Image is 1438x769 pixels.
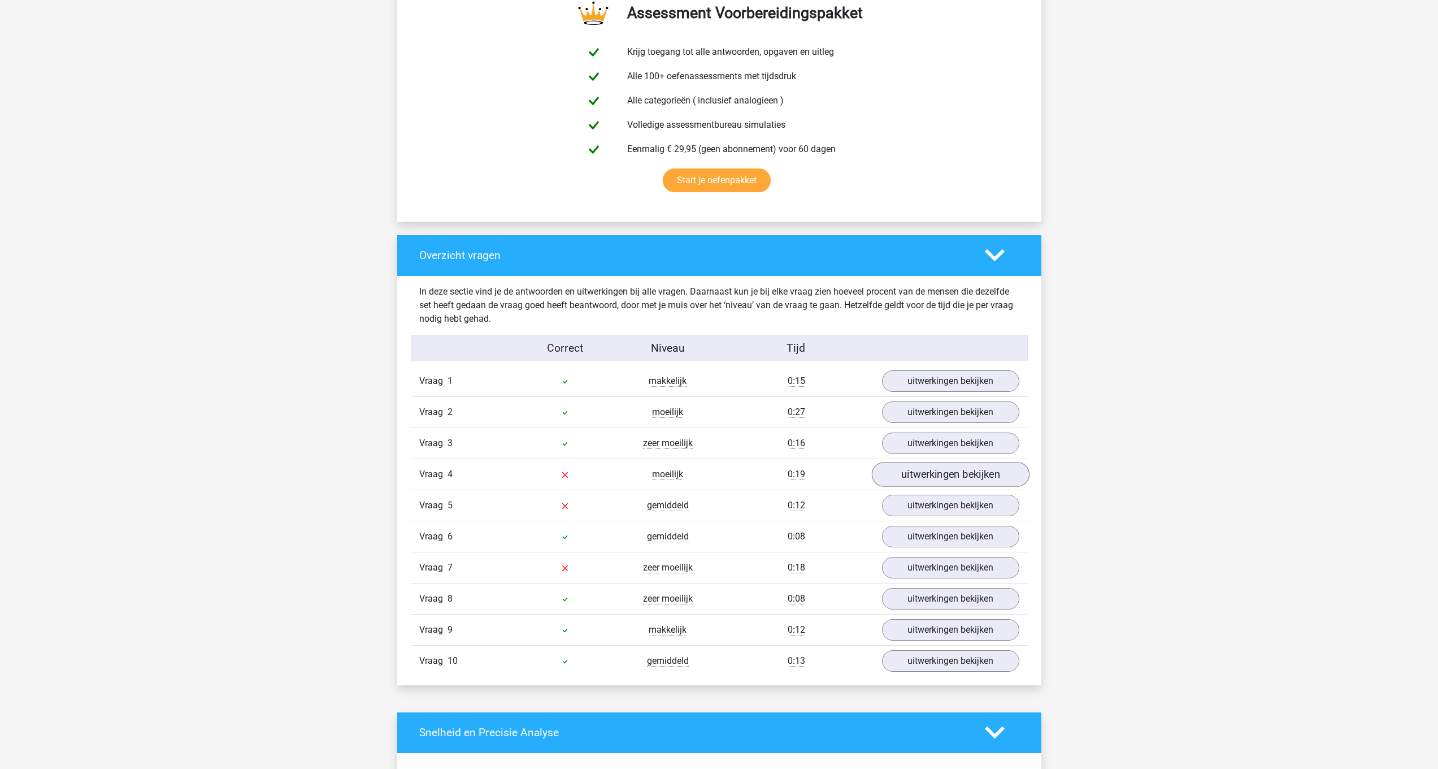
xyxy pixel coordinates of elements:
span: makkelijk [649,375,687,387]
h4: Overzicht vragen [419,249,968,262]
span: 6 [448,531,453,542]
span: 7 [448,562,453,573]
div: Niveau [616,340,719,356]
span: Vraag [419,374,448,388]
span: Vraag [419,468,448,481]
span: 0:19 [788,469,805,480]
span: Vraag [419,623,448,637]
span: 0:27 [788,407,805,418]
span: 0:13 [788,655,805,667]
a: uitwerkingen bekijken [882,619,1019,641]
span: 0:18 [788,562,805,573]
a: Start je oefenpakket [663,169,771,192]
span: 10 [448,655,458,666]
span: moeilijk [652,469,683,480]
span: 1 [448,375,453,386]
span: 3 [448,438,453,448]
div: Tijd [719,340,873,356]
span: Vraag [419,530,448,543]
span: makkelijk [649,624,687,636]
span: 0:16 [788,438,805,449]
span: 2 [448,407,453,417]
span: Vraag [419,405,448,419]
span: 0:08 [788,593,805,604]
span: 0:08 [788,531,805,542]
span: 0:12 [788,624,805,636]
span: gemiddeld [647,500,689,511]
span: Vraag [419,437,448,450]
a: uitwerkingen bekijken [882,557,1019,578]
span: Vraag [419,499,448,512]
span: zeer moeilijk [643,562,693,573]
a: uitwerkingen bekijken [882,650,1019,672]
span: moeilijk [652,407,683,418]
span: 5 [448,500,453,511]
span: zeer moeilijk [643,593,693,604]
span: 0:15 [788,375,805,387]
div: In deze sectie vind je de antwoorden en uitwerkingen bij alle vragen. Daarnaast kun je bij elke v... [411,285,1028,326]
a: uitwerkingen bekijken [882,370,1019,392]
h4: Snelheid en Precisie Analyse [419,726,968,739]
a: uitwerkingen bekijken [882,588,1019,610]
a: uitwerkingen bekijken [871,462,1029,487]
a: uitwerkingen bekijken [882,495,1019,516]
span: 8 [448,593,453,604]
a: uitwerkingen bekijken [882,433,1019,454]
span: 4 [448,469,453,479]
a: uitwerkingen bekijken [882,401,1019,423]
span: Vraag [419,654,448,668]
span: 9 [448,624,453,635]
a: uitwerkingen bekijken [882,526,1019,547]
span: gemiddeld [647,531,689,542]
div: Correct [514,340,616,356]
span: gemiddeld [647,655,689,667]
span: 0:12 [788,500,805,511]
span: zeer moeilijk [643,438,693,449]
span: Vraag [419,592,448,606]
span: Vraag [419,561,448,574]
